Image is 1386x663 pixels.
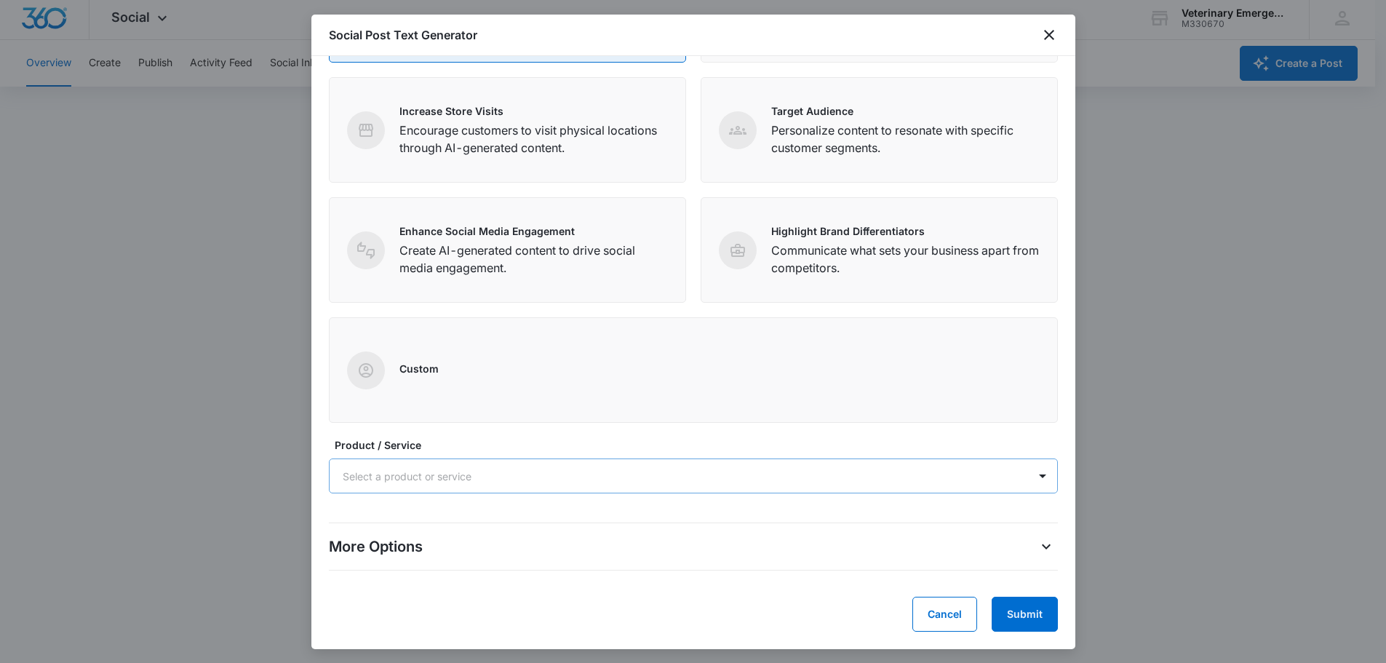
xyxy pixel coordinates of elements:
[329,536,423,557] p: More Options
[1035,535,1058,558] button: More Options
[771,242,1040,277] p: Communicate what sets your business apart from competitors.
[399,122,668,156] p: Encourage customers to visit physical locations through AI-generated content.
[399,242,668,277] p: Create AI-generated content to drive social media engagement.
[912,597,977,632] button: Cancel
[399,223,668,239] p: Enhance Social Media Engagement
[771,122,1040,156] p: Personalize content to resonate with specific customer segments.
[399,103,668,119] p: Increase Store Visits
[335,437,1064,453] label: Product / Service
[329,26,477,44] h1: Social Post Text Generator
[771,223,1040,239] p: Highlight Brand Differentiators
[1040,26,1058,44] button: close
[399,361,439,376] p: Custom
[771,103,1040,119] p: Target Audience
[992,597,1058,632] button: Submit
